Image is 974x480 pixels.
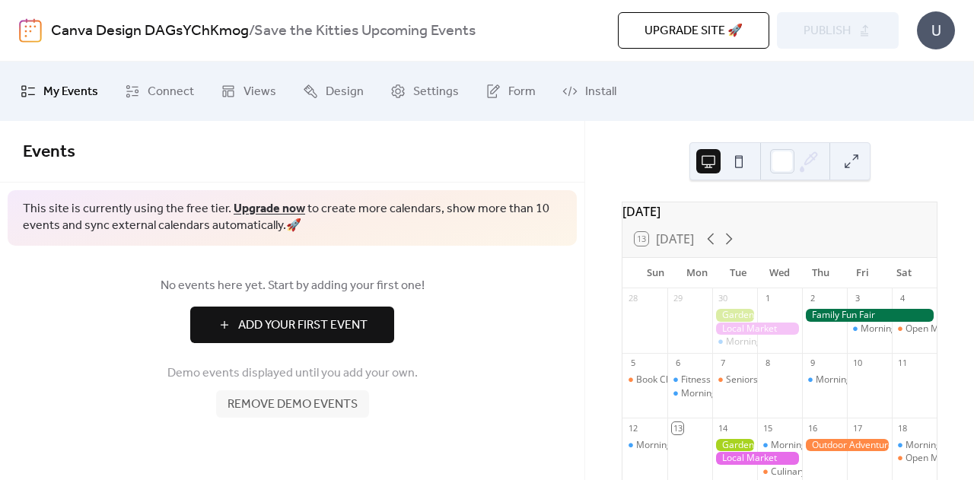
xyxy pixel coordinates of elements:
div: Mon [676,258,717,288]
div: Book Club Gathering [636,374,724,386]
div: Morning Yoga Bliss [816,374,897,386]
div: 2 [807,293,818,304]
div: Culinary Cooking Class [771,466,867,478]
span: Events [23,135,75,169]
div: 9 [807,358,818,369]
div: Open Mic Night [906,323,971,335]
div: 3 [851,293,863,304]
div: Tue [718,258,759,288]
div: Wed [759,258,800,288]
a: Connect [113,68,205,115]
div: 8 [762,358,773,369]
div: U [917,11,955,49]
span: Demo events displayed until you add your own. [167,364,418,383]
div: Open Mic Night [892,323,937,335]
span: Views [243,80,276,104]
div: Gardening Workshop [712,309,757,322]
a: My Events [9,68,110,115]
span: Remove demo events [228,396,358,414]
div: Morning Yoga Bliss [622,439,667,452]
div: Morning Yoga Bliss [667,387,712,400]
div: 28 [627,293,638,304]
a: Install [551,68,628,115]
div: Morning Yoga Bliss [726,335,807,348]
div: Fitness Bootcamp [681,374,756,386]
span: Upgrade site 🚀 [645,22,743,40]
div: 5 [627,358,638,369]
div: 18 [896,422,908,434]
a: Design [291,68,375,115]
div: 17 [851,422,863,434]
div: 11 [896,358,908,369]
div: 29 [672,293,683,304]
button: Upgrade site 🚀 [618,12,769,49]
div: Morning Yoga Bliss [757,439,802,452]
div: Culinary Cooking Class [757,466,802,478]
a: Form [474,68,547,115]
div: Family Fun Fair [802,309,937,322]
div: 4 [896,293,908,304]
span: No events here yet. Start by adding your first one! [23,277,562,295]
div: 14 [717,422,728,434]
div: Gardening Workshop [712,439,757,452]
div: Book Club Gathering [622,374,667,386]
div: 6 [672,358,683,369]
div: Morning Yoga Bliss [636,439,718,452]
div: Morning Yoga Bliss [681,387,762,400]
span: Settings [413,80,459,104]
img: logo [19,18,42,43]
div: Outdoor Adventure Day [802,439,892,452]
div: Open Mic Night [892,452,937,465]
div: 7 [717,358,728,369]
b: / [249,17,254,46]
div: Seniors' Social Tea [726,374,806,386]
b: Save the Kitties Upcoming Events [254,17,476,46]
button: Add Your First Event [190,307,394,343]
div: Fitness Bootcamp [667,374,712,386]
div: Morning Yoga Bliss [771,439,852,452]
a: Upgrade now [234,197,305,221]
div: Seniors' Social Tea [712,374,757,386]
div: Open Mic Night [906,452,971,465]
span: Connect [148,80,194,104]
a: Settings [379,68,470,115]
span: Install [585,80,616,104]
div: Thu [801,258,842,288]
div: Morning Yoga Bliss [861,323,942,335]
div: 1 [762,293,773,304]
div: 15 [762,422,773,434]
div: Morning Yoga Bliss [712,335,757,348]
div: Sun [635,258,676,288]
div: Morning Yoga Bliss [892,439,937,452]
a: Views [209,68,288,115]
div: [DATE] [622,202,937,221]
a: Add Your First Event [23,307,562,343]
a: Canva Design DAGsYChKmog [51,17,249,46]
div: 13 [672,422,683,434]
button: Remove demo events [216,390,369,418]
span: Design [326,80,364,104]
div: Fri [842,258,883,288]
div: 16 [807,422,818,434]
span: This site is currently using the free tier. to create more calendars, show more than 10 events an... [23,201,562,235]
div: Morning Yoga Bliss [802,374,847,386]
div: 10 [851,358,863,369]
span: Add Your First Event [238,316,368,335]
div: Morning Yoga Bliss [847,323,892,335]
div: 12 [627,422,638,434]
div: 30 [717,293,728,304]
div: Sat [883,258,925,288]
div: Local Market [712,452,802,465]
div: Local Market [712,323,802,335]
span: My Events [43,80,98,104]
span: Form [508,80,536,104]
